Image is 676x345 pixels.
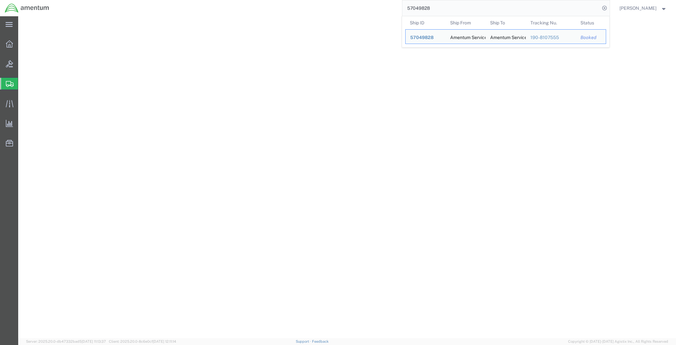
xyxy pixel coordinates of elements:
[312,339,329,343] a: Feedback
[410,34,441,41] div: 57049828
[402,0,600,16] input: Search for shipment number, reference number
[405,16,446,29] th: Ship ID
[5,3,49,13] img: logo
[296,339,312,343] a: Support
[26,339,106,343] span: Server: 2025.20.0-db47332bad5
[405,16,609,47] table: Search Results
[530,34,571,41] div: 190-8107555
[450,30,481,44] div: Amentum Services, Inc
[490,30,521,44] div: Amentum Services, Inc
[580,34,601,41] div: Booked
[576,16,606,29] th: Status
[568,339,668,344] span: Copyright © [DATE]-[DATE] Agistix Inc., All Rights Reserved
[153,339,176,343] span: [DATE] 12:11:14
[109,339,176,343] span: Client: 2025.20.0-8c6e0cf
[526,16,576,29] th: Tracking Nu.
[619,5,656,12] span: Rigoberto Magallan
[18,16,676,338] iframe: FS Legacy Container
[410,35,434,40] span: 57049828
[445,16,486,29] th: Ship From
[486,16,526,29] th: Ship To
[619,4,667,12] button: [PERSON_NAME]
[82,339,106,343] span: [DATE] 11:13:37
